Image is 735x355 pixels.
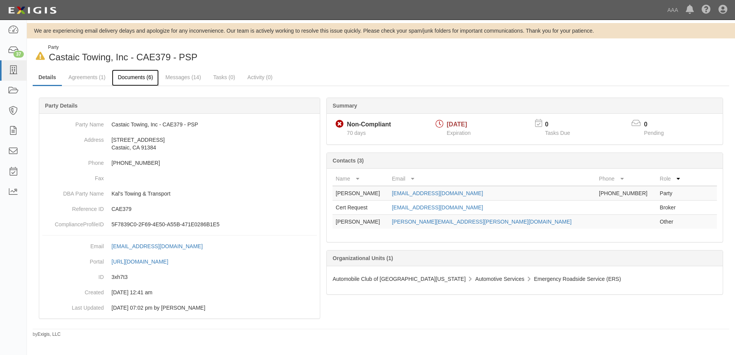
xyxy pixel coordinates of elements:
[657,215,686,229] td: Other
[208,70,241,85] a: Tasks (0)
[42,269,317,285] dd: 3xh7t3
[111,243,211,249] a: [EMAIL_ADDRESS][DOMAIN_NAME]
[160,70,207,85] a: Messages (14)
[392,190,483,196] a: [EMAIL_ADDRESS][DOMAIN_NAME]
[27,27,735,35] div: We are experiencing email delivery delays and apologize for any inconvenience. Our team is active...
[42,117,104,128] dt: Party Name
[48,44,197,51] div: Party
[657,172,686,186] th: Role
[596,186,657,201] td: [PHONE_NUMBER]
[42,300,104,312] dt: Last Updated
[657,201,686,215] td: Broker
[42,132,317,155] dd: [STREET_ADDRESS] Castaic, CA 91384
[644,130,663,136] span: Pending
[111,242,203,250] div: [EMAIL_ADDRESS][DOMAIN_NAME]
[333,255,393,261] b: Organizational Units (1)
[657,186,686,201] td: Party
[33,331,61,338] small: by
[111,259,177,265] a: [URL][DOMAIN_NAME]
[45,103,78,109] b: Party Details
[63,70,111,85] a: Agreements (1)
[333,215,389,229] td: [PERSON_NAME]
[42,269,104,281] dt: ID
[33,44,375,64] div: Castaic Towing, Inc - CAE379 - PSP
[111,221,317,228] p: 5F7839C0-2F69-4E50-A55B-471E0286B1E5
[644,120,673,129] p: 0
[42,155,104,167] dt: Phone
[42,254,104,265] dt: Portal
[389,172,596,186] th: Email
[392,219,572,225] a: [PERSON_NAME][EMAIL_ADDRESS][PERSON_NAME][DOMAIN_NAME]
[336,120,344,128] i: Non-Compliant
[36,52,45,60] i: In Default since 06/26/2025
[333,186,389,201] td: [PERSON_NAME]
[6,3,59,17] img: logo-5460c22ac91f19d4615b14bd174203de0afe785f0fc80cf4dbbc73dc1793850b.png
[333,276,466,282] span: Automobile Club of [GEOGRAPHIC_DATA][US_STATE]
[49,52,197,62] span: Castaic Towing, Inc - CAE379 - PSP
[42,285,104,296] dt: Created
[242,70,278,85] a: Activity (0)
[545,130,570,136] span: Tasks Due
[333,201,389,215] td: Cert Request
[42,201,104,213] dt: Reference ID
[702,5,711,15] i: Help Center - Complianz
[347,130,366,136] span: Since 06/12/2025
[333,103,357,109] b: Summary
[347,120,391,129] div: Non-Compliant
[333,158,364,164] b: Contacts (3)
[42,171,104,182] dt: Fax
[42,300,317,315] dd: 04/24/2024 07:02 pm by Samantha Molina
[111,205,317,213] p: CAE379
[333,172,389,186] th: Name
[42,239,104,250] dt: Email
[42,217,104,228] dt: ComplianceProfileID
[475,276,524,282] span: Automotive Services
[447,121,467,128] span: [DATE]
[111,190,317,197] p: Kal's Towing & Transport
[42,117,317,132] dd: Castaic Towing, Inc - CAE379 - PSP
[534,276,621,282] span: Emergency Roadside Service (ERS)
[42,285,317,300] dd: 03/10/2023 12:41 am
[392,204,483,211] a: [EMAIL_ADDRESS][DOMAIN_NAME]
[42,186,104,197] dt: DBA Party Name
[447,130,471,136] span: Expiration
[663,2,682,18] a: AAA
[42,132,104,144] dt: Address
[33,70,62,86] a: Details
[42,155,317,171] dd: [PHONE_NUMBER]
[112,70,159,86] a: Documents (6)
[38,332,61,337] a: Exigis, LLC
[13,51,24,58] div: 37
[596,172,657,186] th: Phone
[545,120,580,129] p: 0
